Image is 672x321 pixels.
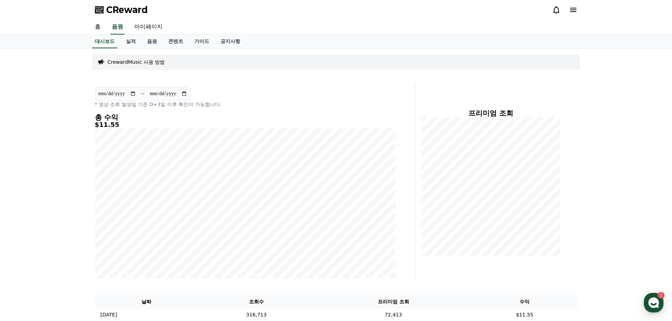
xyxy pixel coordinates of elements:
[421,109,561,117] h4: 프리미엄 조회
[95,101,395,108] p: * 영상 조회 발생일 기준 D+3일 이후 확인이 가능합니다.
[141,35,163,48] a: 음원
[95,295,198,308] th: 날짜
[140,89,145,98] p: ~
[89,20,106,35] a: 홈
[101,311,117,319] p: [DATE]
[106,4,148,16] span: CReward
[189,35,215,48] a: 가이드
[95,121,395,128] h5: $11.55
[472,295,577,308] th: 수익
[95,113,395,121] h4: 총 수익
[92,35,117,48] a: 대시보드
[215,35,246,48] a: 공지사항
[108,58,165,66] a: CrewardMusic 사용 방법
[198,295,315,308] th: 조회수
[315,295,472,308] th: 프리미엄 조회
[163,35,189,48] a: 콘텐츠
[95,4,148,16] a: CReward
[120,35,141,48] a: 실적
[129,20,168,35] a: 마이페이지
[110,20,125,35] a: 음원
